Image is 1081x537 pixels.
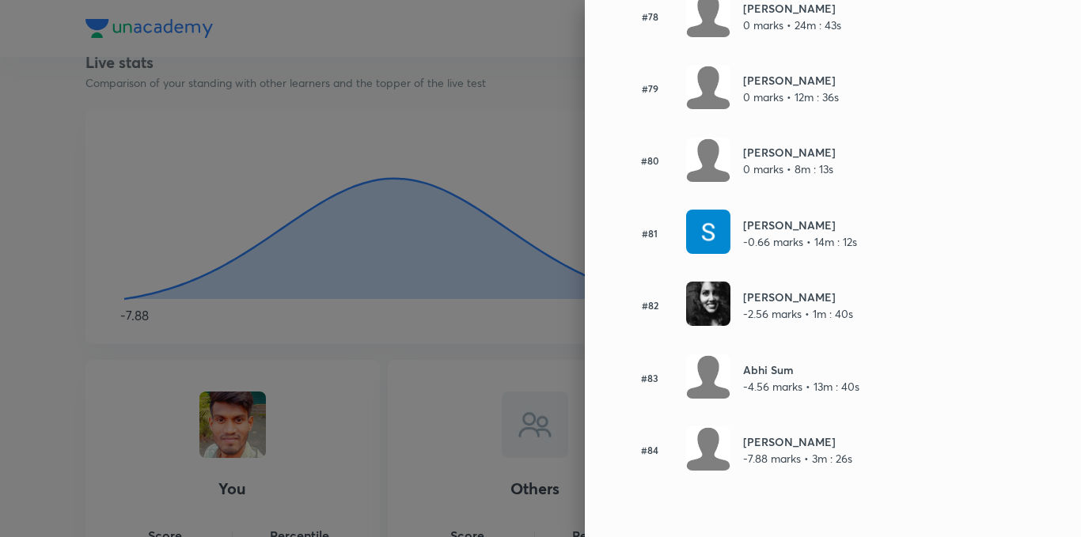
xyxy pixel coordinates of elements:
h6: [PERSON_NAME] [743,289,853,305]
h6: #81 [623,226,677,240]
p: 0 marks • 8m : 13s [743,161,836,177]
p: -4.56 marks • 13m : 40s [743,378,859,395]
img: Avatar [686,210,730,254]
h6: [PERSON_NAME] [743,217,857,233]
img: Avatar [686,65,730,109]
h6: [PERSON_NAME] [743,144,836,161]
h6: #79 [623,81,677,96]
img: Avatar [686,354,730,399]
h6: Abhi Sum [743,361,859,378]
p: 0 marks • 24m : 43s [743,17,841,33]
img: Avatar [686,282,730,326]
h6: #84 [623,443,677,457]
p: -0.66 marks • 14m : 12s [743,233,857,250]
h6: #80 [623,153,677,168]
p: 0 marks • 12m : 36s [743,89,839,105]
h6: [PERSON_NAME] [743,433,852,450]
h6: [PERSON_NAME] [743,72,839,89]
h6: #82 [623,298,677,312]
h6: #78 [623,9,677,24]
img: Avatar [686,426,730,471]
h6: #83 [623,371,677,385]
p: -7.88 marks • 3m : 26s [743,450,852,467]
img: Avatar [686,138,730,182]
p: -2.56 marks • 1m : 40s [743,305,853,322]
